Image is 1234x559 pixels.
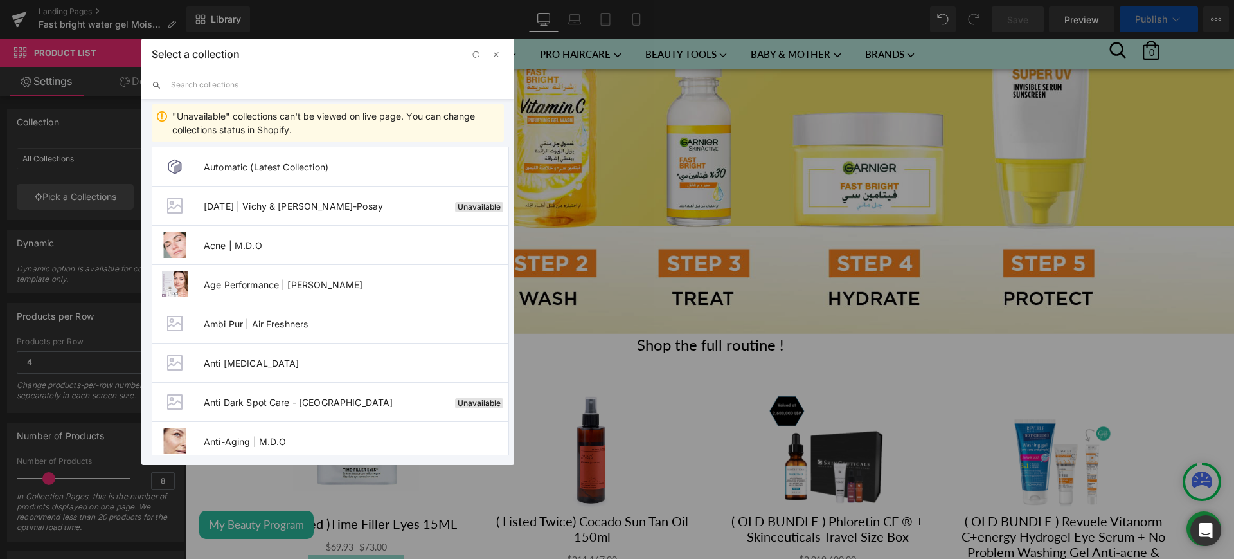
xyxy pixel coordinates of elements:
[140,503,168,514] span: $69.93
[204,161,508,172] span: Automatic (Latest Collection)
[123,517,218,545] button: Sold Out
[171,71,504,99] input: Search collections
[1190,515,1221,546] div: Open Intercom Messenger
[163,428,186,454] img: 1634480775_MDO_PRODUCT_IMAGES_366x420px_40x40.jpg
[204,240,508,251] span: Acne | M.D.O
[204,201,450,212] span: [DATE] | Vichy & [PERSON_NAME]-Posay
[455,202,503,212] span: Unavailable
[579,349,705,475] img: ( OLD BUNDLE ) Phloretin CF ® + Skinceuticals Travel Size Box
[953,10,979,19] span: 0
[537,475,747,506] a: ( OLD BUNDLE ) Phloretin CF ® + Skinceuticals Travel Size Box
[343,349,469,475] img: ( Listed Twice) Cocado Sun Tan Oil 150ml
[613,515,670,529] span: $2,019,600.00
[952,1,978,13] a: 0
[204,279,508,290] span: Age Performance | [PERSON_NAME]
[204,436,508,447] span: Anti-Aging | M.D.O
[174,502,201,516] span: $73.00
[301,475,512,506] a: ( Listed Twice) Cocado Sun Tan Oil 150ml
[162,271,188,297] img: 1648620994_age_performance_40x40.png
[204,318,508,329] span: Ambi Pur | Air Freshners
[381,515,431,529] span: $211,167.00
[172,109,499,136] div: "Unavailable" collections can't be viewed on live page. You can change collections status in Shop...
[13,472,128,500] button: My Beauty Program
[163,232,186,258] img: MDO_PRODUCT_IMAGES_366x420px3_40x40.jpg
[204,397,450,408] span: Anti Dark Spot Care - [GEOGRAPHIC_DATA]
[204,358,508,369] span: Anti [MEDICAL_DATA]
[107,349,233,475] img: ( Duplicated )Time Filler Eyes 15ML
[152,48,240,60] p: Select a collection
[815,349,941,475] img: ( OLD BUNDLE ) Revuele Vitanorm C+energy Hydrogel Eye Serum + No Problem Washing Gel Anti-acne & ...
[69,477,271,493] a: ( Duplicated )Time Filler Eyes 15ML
[455,398,503,408] span: Unavailable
